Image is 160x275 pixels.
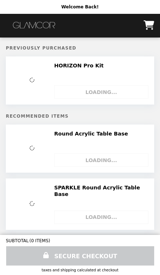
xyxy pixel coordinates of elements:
[6,268,154,272] div: Taxes and Shipping calculated at checkout
[6,46,154,51] h5: Previously Purchased
[29,238,50,243] span: ( 0 ITEMS )
[6,18,63,33] img: Brand Logo
[6,114,154,119] h5: Recommended Items
[6,238,29,243] span: SUBTOTAL
[54,130,131,137] h2: Round Acrylic Table Base
[54,62,107,69] h2: HORIZON Pro Kit
[61,4,99,9] p: Welcome Back!
[54,184,147,198] h2: SPARKLE Round Acrylic Table Base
